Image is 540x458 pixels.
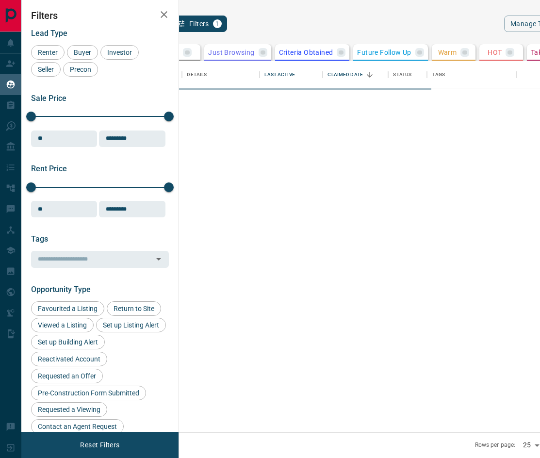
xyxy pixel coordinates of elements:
[31,29,67,38] span: Lead Type
[34,389,143,397] span: Pre-Construction Form Submitted
[34,406,104,413] span: Requested a Viewing
[34,338,101,346] span: Set up Building Alert
[31,352,107,366] div: Reactivated Account
[104,49,135,56] span: Investor
[31,369,103,383] div: Requested an Offer
[393,61,411,88] div: Status
[264,61,295,88] div: Last Active
[152,252,165,266] button: Open
[96,318,166,332] div: Set up Listing Alert
[34,355,104,363] span: Reactivated Account
[31,45,65,60] div: Renter
[31,62,61,77] div: Seller
[110,305,158,312] span: Return to Site
[70,49,95,56] span: Buyer
[34,372,99,380] span: Requested an Offer
[427,61,517,88] div: Tags
[114,61,182,88] div: Name
[323,61,388,88] div: Claimed Date
[100,45,139,60] div: Investor
[31,402,107,417] div: Requested a Viewing
[260,61,323,88] div: Last Active
[31,419,124,434] div: Contact an Agent Request
[363,68,376,82] button: Sort
[31,285,91,294] span: Opportunity Type
[31,386,146,400] div: Pre-Construction Form Submitted
[279,49,333,56] p: Criteria Obtained
[31,234,48,244] span: Tags
[31,164,67,173] span: Rent Price
[31,301,104,316] div: Favourited a Listing
[31,10,169,21] h2: Filters
[107,301,161,316] div: Return to Site
[187,61,207,88] div: Details
[31,94,66,103] span: Sale Price
[31,318,94,332] div: Viewed a Listing
[357,49,411,56] p: Future Follow Up
[488,49,502,56] p: HOT
[34,321,90,329] span: Viewed a Listing
[31,335,105,349] div: Set up Building Alert
[74,437,126,453] button: Reset Filters
[475,441,516,449] p: Rows per page:
[34,305,101,312] span: Favourited a Listing
[214,20,221,27] span: 1
[171,16,227,32] button: Filters1
[327,61,363,88] div: Claimed Date
[388,61,427,88] div: Status
[34,65,57,73] span: Seller
[438,49,457,56] p: Warm
[66,65,95,73] span: Precon
[208,49,254,56] p: Just Browsing
[99,321,163,329] span: Set up Listing Alert
[34,423,120,430] span: Contact an Agent Request
[67,45,98,60] div: Buyer
[34,49,61,56] span: Renter
[182,61,260,88] div: Details
[63,62,98,77] div: Precon
[432,61,445,88] div: Tags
